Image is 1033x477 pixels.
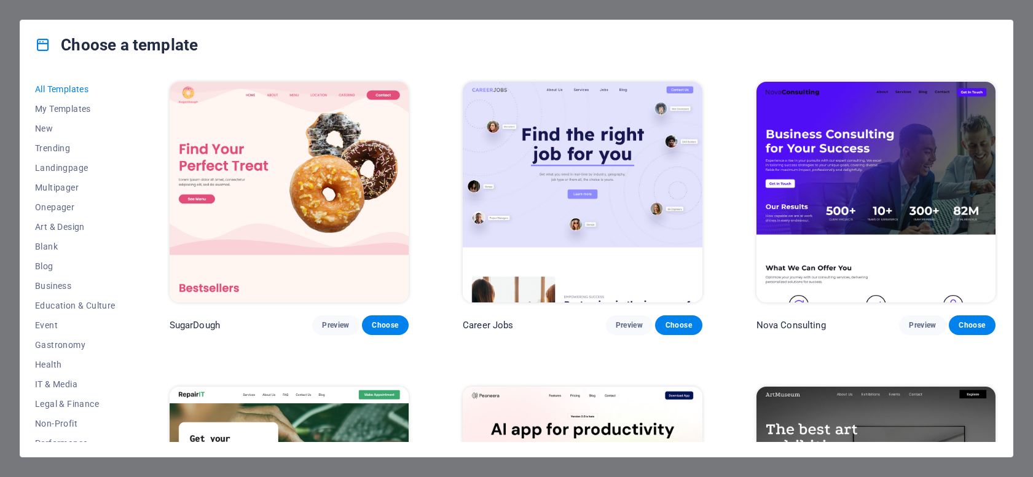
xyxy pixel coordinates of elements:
[35,355,116,374] button: Health
[372,320,399,330] span: Choose
[312,315,359,335] button: Preview
[35,35,198,55] h4: Choose a template
[35,433,116,453] button: Performance
[35,320,116,330] span: Event
[35,419,116,428] span: Non-Profit
[35,143,116,153] span: Trending
[35,178,116,197] button: Multipager
[35,237,116,256] button: Blank
[35,158,116,178] button: Landingpage
[35,261,116,271] span: Blog
[35,394,116,414] button: Legal & Finance
[35,256,116,276] button: Blog
[170,319,220,331] p: SugarDough
[35,296,116,315] button: Education & Culture
[35,374,116,394] button: IT & Media
[35,119,116,138] button: New
[362,315,409,335] button: Choose
[35,399,116,409] span: Legal & Finance
[35,183,116,192] span: Multipager
[35,281,116,291] span: Business
[35,99,116,119] button: My Templates
[655,315,702,335] button: Choose
[959,320,986,330] span: Choose
[35,242,116,251] span: Blank
[35,438,116,448] span: Performance
[35,104,116,114] span: My Templates
[35,340,116,350] span: Gastronomy
[35,414,116,433] button: Non-Profit
[35,197,116,217] button: Onepager
[35,276,116,296] button: Business
[616,320,643,330] span: Preview
[909,320,936,330] span: Preview
[322,320,349,330] span: Preview
[756,319,826,331] p: Nova Consulting
[665,320,692,330] span: Choose
[170,82,409,302] img: SugarDough
[899,315,946,335] button: Preview
[35,360,116,369] span: Health
[35,217,116,237] button: Art & Design
[35,79,116,99] button: All Templates
[463,319,514,331] p: Career Jobs
[35,379,116,389] span: IT & Media
[35,315,116,335] button: Event
[35,124,116,133] span: New
[949,315,996,335] button: Choose
[35,335,116,355] button: Gastronomy
[35,202,116,212] span: Onepager
[35,301,116,310] span: Education & Culture
[463,82,702,302] img: Career Jobs
[35,138,116,158] button: Trending
[35,163,116,173] span: Landingpage
[756,82,996,302] img: Nova Consulting
[606,315,653,335] button: Preview
[35,222,116,232] span: Art & Design
[35,84,116,94] span: All Templates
